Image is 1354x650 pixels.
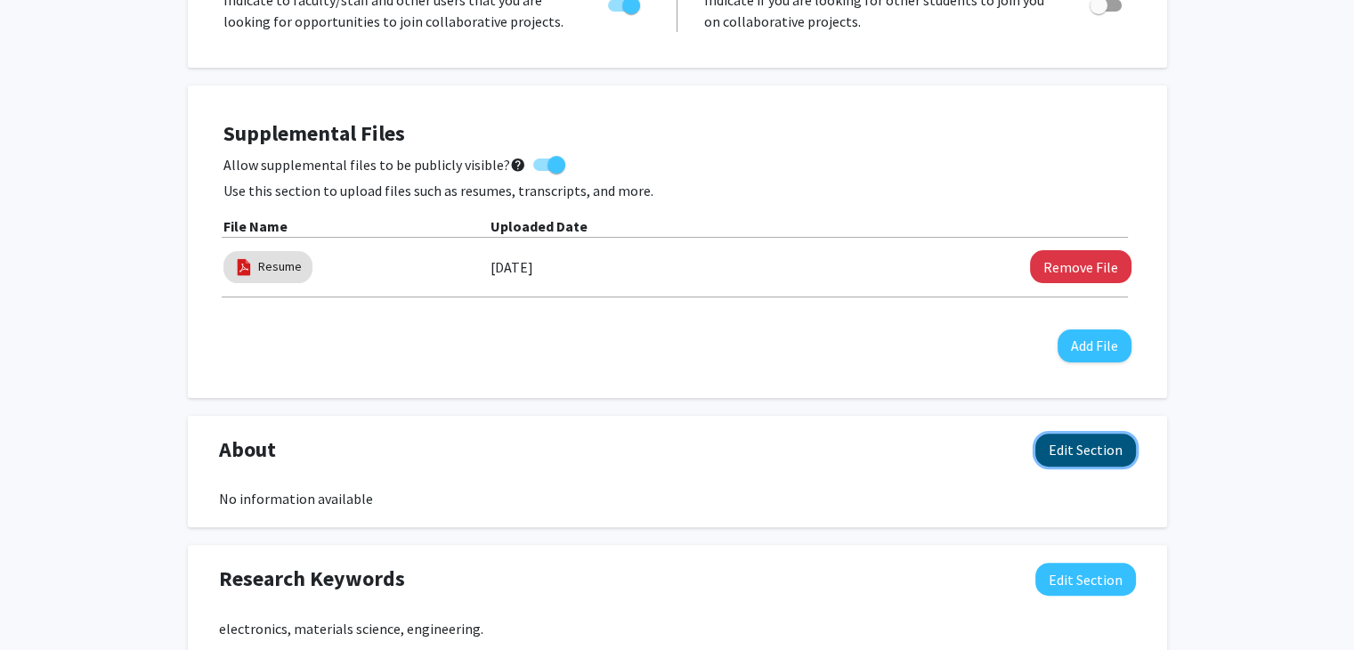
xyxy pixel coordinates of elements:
div: electronics, materials science, engineering. [219,618,1136,639]
iframe: Chat [13,570,76,637]
img: pdf_icon.png [234,257,254,277]
mat-icon: help [510,154,526,175]
p: Use this section to upload files such as resumes, transcripts, and more. [223,180,1131,201]
b: File Name [223,217,288,235]
b: Uploaded Date [491,217,588,235]
span: Research Keywords [219,563,405,595]
a: Resume [258,257,302,276]
h4: Supplemental Files [223,121,1131,147]
span: Allow supplemental files to be publicly visible? [223,154,526,175]
button: Edit Research Keywords [1035,563,1136,596]
span: About [219,434,276,466]
button: Add File [1058,329,1131,362]
button: Remove Resume File [1030,250,1131,283]
button: Edit About [1035,434,1136,467]
label: [DATE] [491,252,533,282]
div: No information available [219,488,1136,509]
